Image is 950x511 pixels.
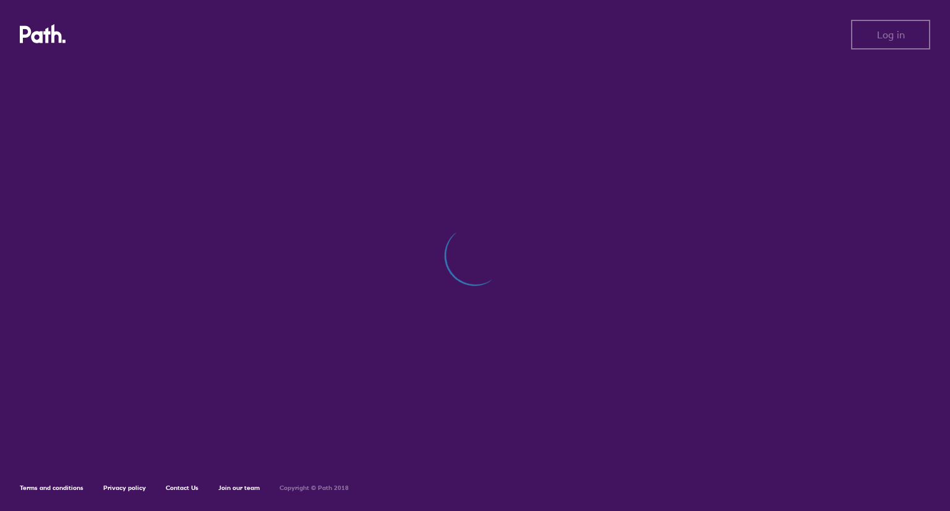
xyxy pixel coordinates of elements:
[877,29,905,40] span: Log in
[218,484,260,492] a: Join our team
[103,484,146,492] a: Privacy policy
[851,20,930,49] button: Log in
[166,484,199,492] a: Contact Us
[20,484,83,492] a: Terms and conditions
[280,484,349,492] h6: Copyright © Path 2018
